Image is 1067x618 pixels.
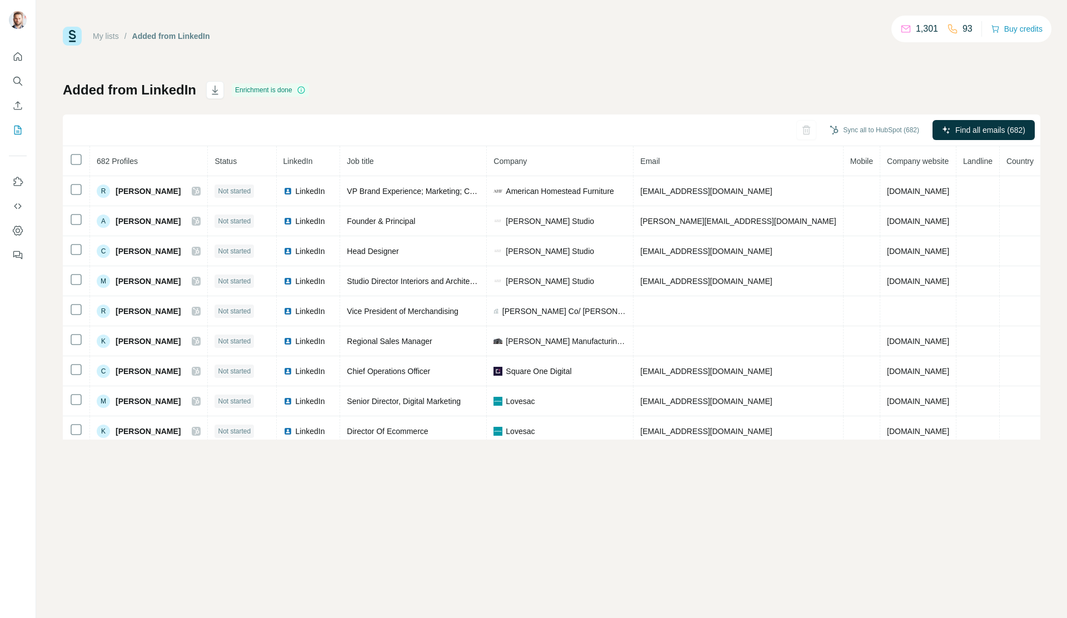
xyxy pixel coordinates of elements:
[116,396,181,407] span: [PERSON_NAME]
[506,186,614,197] span: American Homestead Furniture
[887,187,949,196] span: [DOMAIN_NAME]
[493,187,502,196] img: company-logo
[493,217,502,226] img: company-logo
[218,186,251,196] span: Not started
[296,396,325,407] span: LinkedIn
[97,305,110,318] div: R
[955,124,1025,136] span: Find all emails (682)
[218,426,251,436] span: Not started
[822,122,927,138] button: Sync all to HubSpot (682)
[887,247,949,256] span: [DOMAIN_NAME]
[283,427,292,436] img: LinkedIn logo
[506,396,535,407] span: Lovesac
[218,246,251,256] span: Not started
[93,32,119,41] a: My lists
[963,22,973,36] p: 93
[887,427,949,436] span: [DOMAIN_NAME]
[116,426,181,437] span: [PERSON_NAME]
[296,306,325,317] span: LinkedIn
[283,187,292,196] img: LinkedIn logo
[97,215,110,228] div: A
[296,336,325,347] span: LinkedIn
[640,397,772,406] span: [EMAIL_ADDRESS][DOMAIN_NAME]
[493,427,502,436] img: company-logo
[283,157,313,166] span: LinkedIn
[963,157,993,166] span: Landline
[296,246,325,257] span: LinkedIn
[283,337,292,346] img: LinkedIn logo
[283,367,292,376] img: LinkedIn logo
[506,336,626,347] span: [PERSON_NAME] Manufacturing, Inc.
[296,366,325,377] span: LinkedIn
[218,216,251,226] span: Not started
[283,217,292,226] img: LinkedIn logo
[116,336,181,347] span: [PERSON_NAME]
[116,186,181,197] span: [PERSON_NAME]
[296,426,325,437] span: LinkedIn
[215,157,237,166] span: Status
[116,366,181,377] span: [PERSON_NAME]
[9,245,27,265] button: Feedback
[640,277,772,286] span: [EMAIL_ADDRESS][DOMAIN_NAME]
[506,366,571,377] span: Square One Digital
[493,277,502,286] img: company-logo
[506,426,535,437] span: Lovesac
[232,83,309,97] div: Enrichment is done
[218,336,251,346] span: Not started
[296,216,325,227] span: LinkedIn
[493,247,502,256] img: company-logo
[9,47,27,67] button: Quick start
[218,366,251,376] span: Not started
[991,21,1043,37] button: Buy credits
[887,397,949,406] span: [DOMAIN_NAME]
[296,276,325,287] span: LinkedIn
[283,307,292,316] img: LinkedIn logo
[9,11,27,29] img: Avatar
[850,157,873,166] span: Mobile
[640,367,772,376] span: [EMAIL_ADDRESS][DOMAIN_NAME]
[493,367,502,376] img: company-logo
[347,187,493,196] span: VP Brand Experience; Marketing; Creative
[97,395,110,408] div: M
[97,245,110,258] div: C
[640,427,772,436] span: [EMAIL_ADDRESS][DOMAIN_NAME]
[640,247,772,256] span: [EMAIL_ADDRESS][DOMAIN_NAME]
[116,276,181,287] span: [PERSON_NAME]
[9,172,27,192] button: Use Surfe on LinkedIn
[347,217,415,226] span: Founder & Principal
[506,216,594,227] span: [PERSON_NAME] Studio
[493,338,502,344] img: company-logo
[933,120,1035,140] button: Find all emails (682)
[1006,157,1034,166] span: Country
[124,31,127,42] li: /
[97,335,110,348] div: K
[116,306,181,317] span: [PERSON_NAME]
[347,427,428,436] span: Director Of Ecommerce
[347,337,432,346] span: Regional Sales Manager
[506,246,594,257] span: [PERSON_NAME] Studio
[63,81,196,99] h1: Added from LinkedIn
[640,157,660,166] span: Email
[887,277,949,286] span: [DOMAIN_NAME]
[347,277,546,286] span: Studio Director Interiors and Architecture (Head Designer)
[296,186,325,197] span: LinkedIn
[493,157,527,166] span: Company
[97,425,110,438] div: K
[9,120,27,140] button: My lists
[97,275,110,288] div: M
[283,277,292,286] img: LinkedIn logo
[283,397,292,406] img: LinkedIn logo
[283,247,292,256] img: LinkedIn logo
[887,157,949,166] span: Company website
[218,276,251,286] span: Not started
[97,185,110,198] div: R
[9,96,27,116] button: Enrich CSV
[63,27,82,46] img: Surfe Logo
[116,216,181,227] span: [PERSON_NAME]
[347,247,398,256] span: Head Designer
[502,306,627,317] span: [PERSON_NAME] Co/ [PERSON_NAME] [PERSON_NAME]
[9,221,27,241] button: Dashboard
[887,337,949,346] span: [DOMAIN_NAME]
[132,31,210,42] div: Added from LinkedIn
[506,276,594,287] span: [PERSON_NAME] Studio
